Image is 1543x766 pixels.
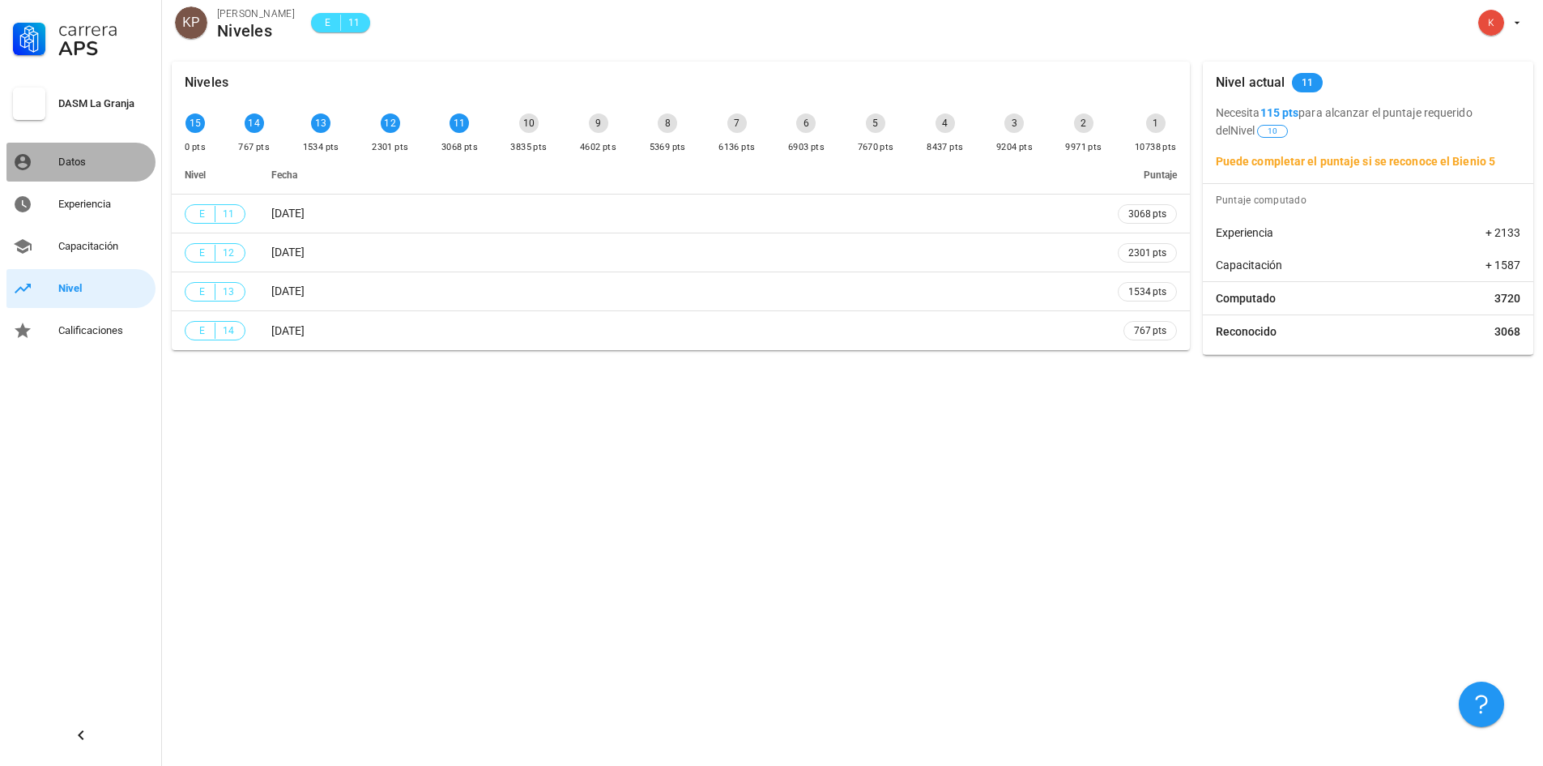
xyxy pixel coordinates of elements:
[222,323,235,339] span: 14
[172,156,258,195] th: Nivel
[927,139,963,156] div: 8437 pts
[1216,323,1277,340] span: Reconocido
[1485,225,1520,241] span: + 2133
[1478,10,1504,36] div: avatar
[936,113,955,133] div: 4
[1074,113,1093,133] div: 2
[6,185,156,224] a: Experiencia
[372,139,408,156] div: 2301 pts
[58,19,149,39] div: Carrera
[222,245,235,261] span: 12
[58,198,149,211] div: Experiencia
[271,285,305,297] span: [DATE]
[271,324,305,337] span: [DATE]
[185,62,228,104] div: Niveles
[1004,113,1024,133] div: 3
[1494,290,1520,306] span: 3720
[222,284,235,300] span: 13
[58,324,149,337] div: Calificaciones
[6,269,156,308] a: Nivel
[1105,156,1190,195] th: Puntaje
[510,139,547,156] div: 3835 pts
[519,113,539,133] div: 10
[450,113,469,133] div: 11
[175,6,207,39] div: avatar
[195,323,208,339] span: E
[311,113,330,133] div: 13
[1260,106,1299,119] b: 115 pts
[1134,323,1166,339] span: 767 pts
[441,139,478,156] div: 3068 pts
[6,143,156,182] a: Datos
[658,113,677,133] div: 8
[58,156,149,169] div: Datos
[271,246,305,259] span: [DATE]
[185,169,206,181] span: Nivel
[1209,184,1533,216] div: Puntaje computado
[381,113,400,133] div: 12
[182,6,199,39] span: KP
[303,139,339,156] div: 1534 pts
[185,113,205,133] div: 15
[1216,155,1495,168] b: Puede completar el puntaje si se reconoce el Bienio 5
[788,139,825,156] div: 6903 pts
[58,240,149,253] div: Capacitación
[1144,169,1177,181] span: Puntaje
[321,15,334,31] span: E
[347,15,360,31] span: 11
[650,139,686,156] div: 5369 pts
[866,113,885,133] div: 5
[718,139,755,156] div: 6136 pts
[1494,323,1520,340] span: 3068
[1216,257,1282,273] span: Capacitación
[238,139,270,156] div: 767 pts
[1302,73,1314,92] span: 11
[1216,290,1276,306] span: Computado
[1128,245,1166,261] span: 2301 pts
[58,282,149,295] div: Nivel
[1135,139,1177,156] div: 10738 pts
[1230,124,1289,137] span: Nivel
[1268,126,1277,137] span: 10
[1216,62,1285,104] div: Nivel actual
[245,113,264,133] div: 14
[185,139,206,156] div: 0 pts
[195,245,208,261] span: E
[796,113,816,133] div: 6
[858,139,894,156] div: 7670 pts
[58,97,149,110] div: DASM La Granja
[589,113,608,133] div: 9
[580,139,616,156] div: 4602 pts
[258,156,1105,195] th: Fecha
[271,207,305,220] span: [DATE]
[6,227,156,266] a: Capacitación
[1128,284,1166,300] span: 1534 pts
[6,311,156,350] a: Calificaciones
[222,206,235,222] span: 11
[1485,257,1520,273] span: + 1587
[271,169,297,181] span: Fecha
[1216,225,1273,241] span: Experiencia
[195,206,208,222] span: E
[195,284,208,300] span: E
[1065,139,1102,156] div: 9971 pts
[1146,113,1166,133] div: 1
[1216,104,1520,139] p: Necesita para alcanzar el puntaje requerido del
[727,113,747,133] div: 7
[996,139,1033,156] div: 9204 pts
[58,39,149,58] div: APS
[217,6,295,22] div: [PERSON_NAME]
[1128,206,1166,222] span: 3068 pts
[217,22,295,40] div: Niveles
